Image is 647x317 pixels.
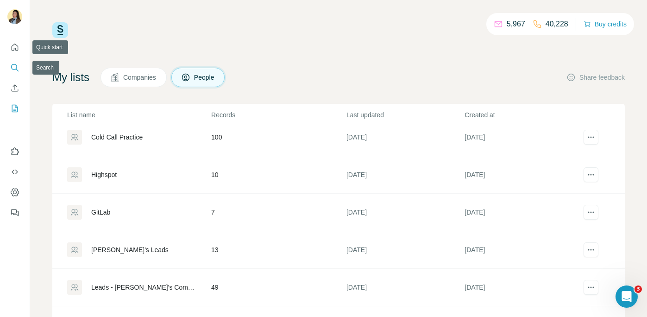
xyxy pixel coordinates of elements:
[634,285,642,293] span: 3
[616,285,638,308] iframe: Intercom live chat
[194,73,215,82] span: People
[91,283,195,292] div: Leads - [PERSON_NAME]'s Company List
[346,156,464,194] td: [DATE]
[123,73,157,82] span: Companies
[7,39,22,56] button: Quick start
[211,231,346,269] td: 13
[7,143,22,160] button: Use Surfe on LinkedIn
[464,269,582,306] td: [DATE]
[346,269,464,306] td: [DATE]
[346,110,464,120] p: Last updated
[67,110,210,120] p: List name
[91,133,143,142] div: Cold Call Practice
[52,22,68,38] img: Surfe Logo
[91,170,117,179] div: Highspot
[464,231,582,269] td: [DATE]
[584,18,627,31] button: Buy credits
[211,119,346,156] td: 100
[211,110,345,120] p: Records
[584,167,598,182] button: actions
[346,231,464,269] td: [DATE]
[464,194,582,231] td: [DATE]
[7,100,22,117] button: My lists
[566,73,625,82] button: Share feedback
[211,194,346,231] td: 7
[346,194,464,231] td: [DATE]
[464,156,582,194] td: [DATE]
[91,208,110,217] div: GitLab
[7,9,22,24] img: Avatar
[52,70,89,85] h4: My lists
[91,245,169,254] div: [PERSON_NAME]'s Leads
[465,110,582,120] p: Created at
[7,164,22,180] button: Use Surfe API
[584,205,598,220] button: actions
[7,80,22,96] button: Enrich CSV
[464,119,582,156] td: [DATE]
[211,269,346,306] td: 49
[546,19,568,30] p: 40,228
[211,156,346,194] td: 10
[346,119,464,156] td: [DATE]
[584,130,598,145] button: actions
[507,19,525,30] p: 5,967
[7,184,22,201] button: Dashboard
[584,242,598,257] button: actions
[584,280,598,295] button: actions
[7,204,22,221] button: Feedback
[7,59,22,76] button: Search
